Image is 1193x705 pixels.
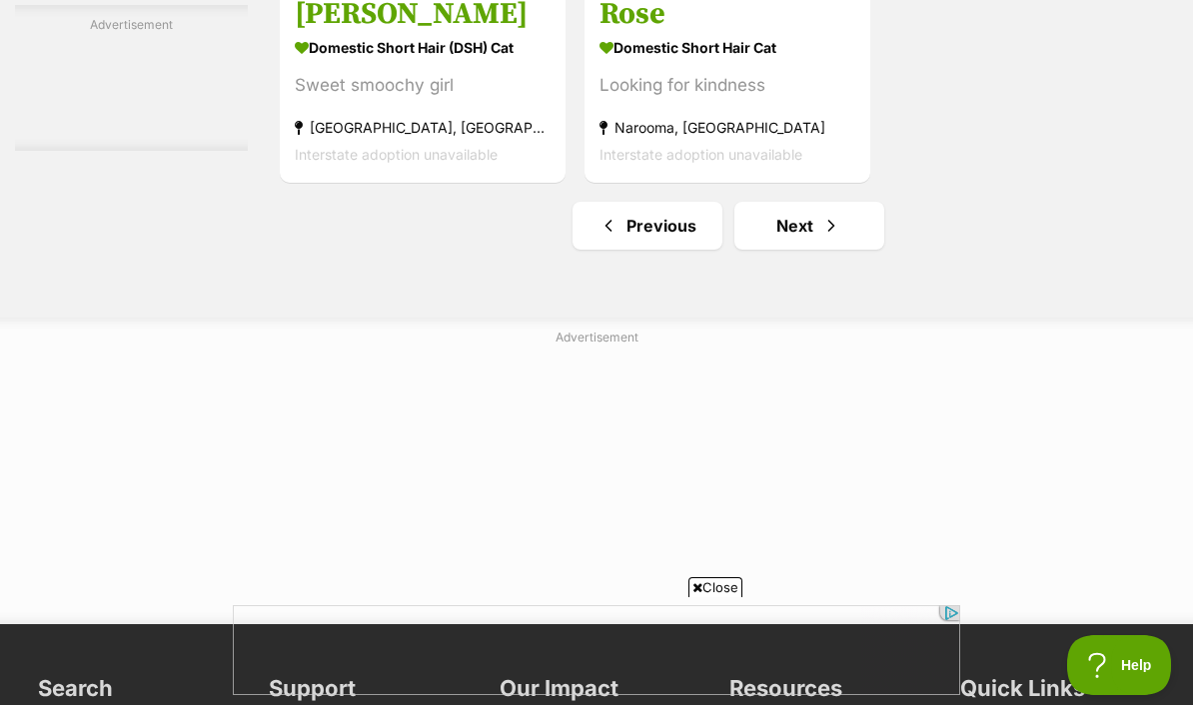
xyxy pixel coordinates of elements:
img: consumer-privacy-logo.png [2,2,18,18]
iframe: Advertisement [233,605,960,695]
a: Privacy Notification [707,2,727,18]
strong: Domestic Short Hair (DSH) Cat [295,32,551,61]
img: iconc.png [706,1,725,16]
img: consumer-privacy-logo.png [709,2,725,18]
strong: Domestic Short Hair Cat [599,32,855,61]
span: Interstate adoption unavailable [599,145,802,162]
div: Advertisement [15,5,248,151]
div: Sweet smoochy girl [295,71,551,98]
div: Looking for kindness [599,71,855,98]
iframe: Help Scout Beacon - Open [1067,635,1173,695]
a: Next page [734,202,884,250]
nav: Pagination [278,202,1178,250]
iframe: Advertisement [112,354,1081,604]
span: Interstate adoption unavailable [295,145,498,162]
strong: [GEOGRAPHIC_DATA], [GEOGRAPHIC_DATA] [295,113,551,140]
span: Close [688,577,742,597]
a: Previous page [573,202,722,250]
strong: Narooma, [GEOGRAPHIC_DATA] [599,113,855,140]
